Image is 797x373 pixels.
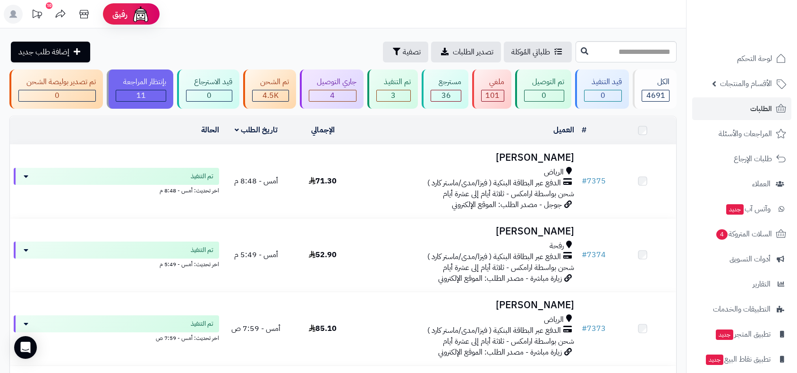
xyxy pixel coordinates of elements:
a: تصدير الطلبات [431,42,501,62]
span: التقارير [753,278,771,291]
span: 0 [542,90,546,101]
a: تم تصدير بوليصة الشحن 0 [8,69,105,109]
a: الطلبات [692,97,791,120]
span: العملاء [752,177,771,191]
span: طلباتي المُوكلة [511,46,550,58]
span: أمس - 8:48 م [234,175,278,187]
h3: [PERSON_NAME] [360,226,574,237]
span: تم التنفيذ [191,245,213,255]
a: بإنتظار المراجعة 11 [105,69,176,109]
span: المراجعات والأسئلة [719,127,772,140]
span: الطلبات [750,102,772,115]
a: التقارير [692,273,791,295]
span: جديد [706,355,723,365]
span: شحن بواسطة ارامكس - ثلاثة أيام إلى عشرة أيام [443,188,574,200]
div: جاري التوصيل [309,77,356,87]
a: قيد التنفيذ 0 [573,69,631,109]
span: أدوات التسويق [729,252,771,266]
span: 0 [207,90,212,101]
span: أمس - 5:49 م [234,249,278,260]
span: جوجل - مصدر الطلب: الموقع الإلكتروني [452,199,562,210]
span: الدفع عبر البطاقة البنكية ( فيزا/مدى/ماستر كارد ) [427,252,561,262]
div: 10 [46,2,52,9]
span: لوحة التحكم [737,52,772,65]
span: 4.5K [263,90,279,101]
div: مسترجع [431,77,461,87]
span: الدفع عبر البطاقة البنكية ( فيزا/مدى/ماستر كارد ) [427,325,561,336]
a: الإجمالي [311,124,335,136]
a: تم التوصيل 0 [513,69,573,109]
span: # [582,323,587,334]
span: رفيق [112,9,127,20]
span: تم التنفيذ [191,172,213,181]
div: قيد الاسترجاع [186,77,232,87]
span: 3 [391,90,396,101]
a: الحالة [201,124,219,136]
div: 36 [431,90,461,101]
a: تطبيق نقاط البيعجديد [692,348,791,371]
a: #7375 [582,175,606,187]
span: 0 [601,90,605,101]
span: تطبيق المتجر [715,328,771,341]
a: أدوات التسويق [692,248,791,270]
span: جديد [716,330,733,340]
span: جديد [726,204,744,215]
a: # [582,124,586,136]
div: 4535 [253,90,288,101]
span: أمس - 7:59 ص [231,323,280,334]
span: 85.10 [309,323,337,334]
div: اخر تحديث: أمس - 8:48 م [14,185,219,195]
span: زيارة مباشرة - مصدر الطلب: الموقع الإلكتروني [438,273,562,284]
span: 4691 [646,90,665,101]
span: 71.30 [309,175,337,187]
a: التطبيقات والخدمات [692,298,791,321]
a: العميل [553,124,574,136]
div: 101 [482,90,504,101]
span: 4 [716,229,728,240]
a: تم التنفيذ 3 [365,69,420,109]
div: تم التنفيذ [376,77,411,87]
div: 0 [19,90,95,101]
a: #7374 [582,249,606,260]
button: تصفية [383,42,428,62]
a: المراجعات والأسئلة [692,122,791,145]
div: تم التوصيل [524,77,564,87]
div: 11 [116,90,166,101]
div: اخر تحديث: أمس - 7:59 ص [14,332,219,342]
span: تم التنفيذ [191,319,213,329]
span: زيارة مباشرة - مصدر الطلب: الموقع الإلكتروني [438,347,562,358]
a: مسترجع 36 [420,69,470,109]
span: 52.90 [309,249,337,260]
a: تحديثات المنصة [25,5,49,26]
h3: [PERSON_NAME] [360,300,574,311]
div: Open Intercom Messenger [14,336,37,359]
a: قيد الاسترجاع 0 [175,69,241,109]
span: تصدير الطلبات [453,46,493,58]
a: العملاء [692,173,791,195]
span: طلبات الإرجاع [734,152,772,165]
span: 4 [330,90,335,101]
img: ai-face.png [131,5,150,24]
a: طلباتي المُوكلة [504,42,572,62]
a: لوحة التحكم [692,47,791,70]
a: طلبات الإرجاع [692,147,791,170]
span: 101 [485,90,500,101]
div: اخر تحديث: أمس - 5:49 م [14,259,219,269]
span: # [582,175,587,187]
span: وآتس آب [725,202,771,216]
div: تم الشحن [252,77,289,87]
div: الكل [642,77,670,87]
div: ملغي [481,77,504,87]
span: 0 [55,90,59,101]
a: الكل4691 [631,69,678,109]
span: تصفية [403,46,421,58]
span: تطبيق نقاط البيع [705,353,771,366]
span: السلات المتروكة [715,227,772,241]
a: تم الشحن 4.5K [241,69,298,109]
div: 3 [377,90,411,101]
span: الرياض [544,314,564,325]
span: الدفع عبر البطاقة البنكية ( فيزا/مدى/ماستر كارد ) [427,178,561,189]
a: تاريخ الطلب [235,124,278,136]
a: جاري التوصيل 4 [298,69,365,109]
a: تطبيق المتجرجديد [692,323,791,346]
